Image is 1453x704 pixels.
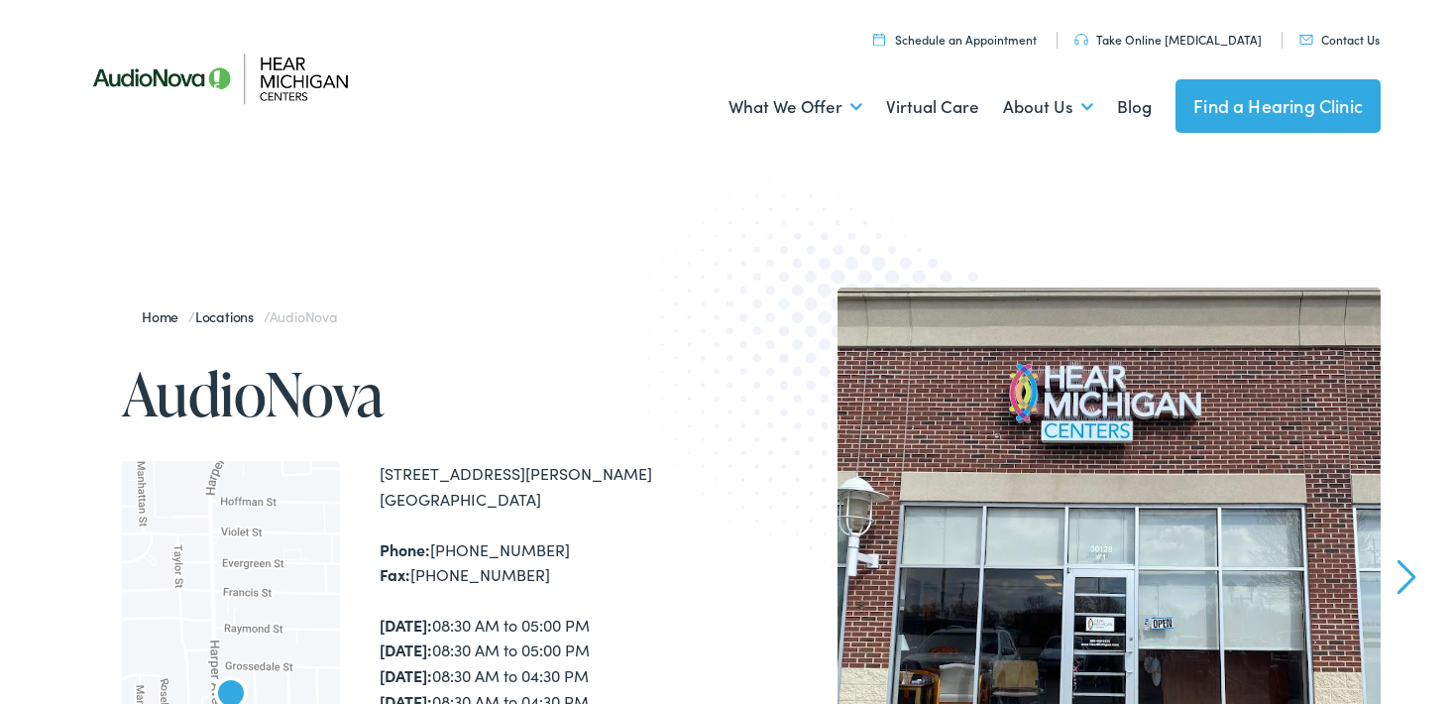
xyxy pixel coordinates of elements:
strong: [DATE]: [380,664,432,686]
a: Find a Hearing Clinic [1175,79,1381,133]
img: utility icon [1299,35,1313,45]
a: Virtual Care [886,70,979,144]
a: Schedule an Appointment [873,31,1037,48]
img: utility icon [1074,34,1088,46]
a: Blog [1117,70,1152,144]
span: / / [142,306,337,326]
a: Take Online [MEDICAL_DATA] [1074,31,1262,48]
div: [STREET_ADDRESS][PERSON_NAME] [GEOGRAPHIC_DATA] [380,461,726,512]
strong: Fax: [380,563,410,585]
span: AudioNova [270,306,337,326]
strong: [DATE]: [380,639,432,660]
img: utility icon [873,33,885,46]
strong: Phone: [380,538,430,560]
h1: AudioNova [122,361,726,426]
a: What We Offer [728,70,862,144]
a: Home [142,306,188,326]
a: About Us [1003,70,1093,144]
a: Locations [195,306,264,326]
a: Next [1397,559,1416,595]
div: [PHONE_NUMBER] [PHONE_NUMBER] [380,537,726,588]
strong: [DATE]: [380,614,432,636]
a: Contact Us [1299,31,1380,48]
